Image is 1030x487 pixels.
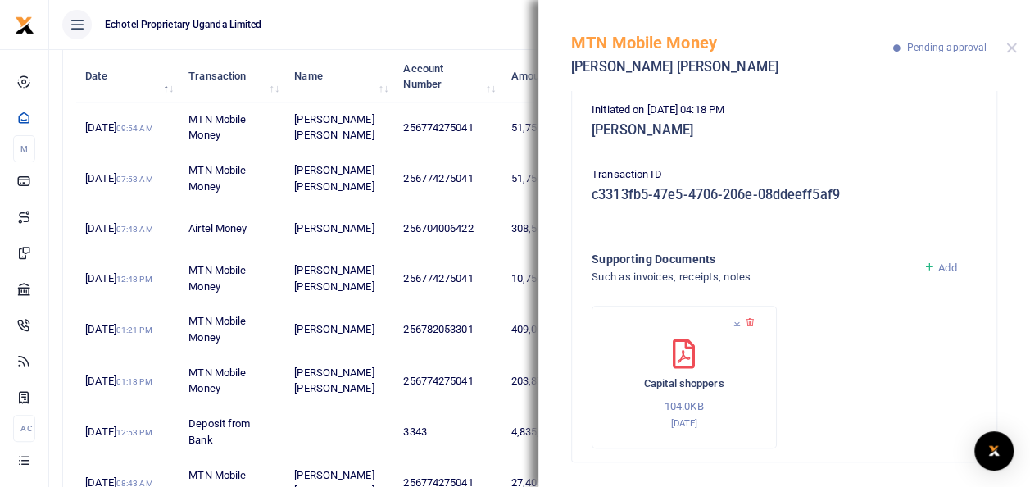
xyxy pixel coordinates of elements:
[501,51,583,102] th: Amount: activate to sort column ascending
[592,268,910,286] h4: Such as invoices, receipts, notes
[501,253,583,304] td: 10,750
[13,135,35,162] li: M
[98,17,268,32] span: Echotel Proprietary Uganda Limited
[285,304,394,355] td: [PERSON_NAME]
[571,59,893,75] h5: [PERSON_NAME] [PERSON_NAME]
[501,304,583,355] td: 409,000
[76,253,179,304] td: [DATE]
[285,356,394,407] td: [PERSON_NAME] [PERSON_NAME]
[592,166,977,184] p: Transaction ID
[76,204,179,253] td: [DATE]
[592,306,777,448] div: Capital shoppers
[501,153,583,204] td: 51,750
[394,304,501,355] td: 256782053301
[394,356,501,407] td: 256774275041
[179,304,285,355] td: MTN Mobile Money
[116,124,153,133] small: 09:54 AM
[116,175,153,184] small: 07:53 AM
[394,204,501,253] td: 256704006422
[285,204,394,253] td: [PERSON_NAME]
[1006,43,1017,53] button: Close
[592,250,910,268] h4: Supporting Documents
[179,102,285,153] td: MTN Mobile Money
[179,253,285,304] td: MTN Mobile Money
[285,102,394,153] td: [PERSON_NAME] [PERSON_NAME]
[76,51,179,102] th: Date: activate to sort column descending
[394,102,501,153] td: 256774275041
[592,102,977,119] p: Initiated on [DATE] 04:18 PM
[501,102,583,153] td: 51,750
[179,356,285,407] td: MTN Mobile Money
[76,102,179,153] td: [DATE]
[906,42,987,53] span: Pending approval
[76,153,179,204] td: [DATE]
[116,275,152,284] small: 12:48 PM
[76,304,179,355] td: [DATE]
[609,377,760,390] h6: Capital shoppers
[76,356,179,407] td: [DATE]
[15,16,34,35] img: logo-small
[179,51,285,102] th: Transaction: activate to sort column ascending
[285,51,394,102] th: Name: activate to sort column ascending
[285,253,394,304] td: [PERSON_NAME] [PERSON_NAME]
[592,187,977,203] h5: c3313fb5-47e5-4706-206e-08ddeeff5af9
[116,225,153,234] small: 07:48 AM
[609,398,760,416] p: 104.0KB
[670,417,697,429] small: [DATE]
[179,153,285,204] td: MTN Mobile Money
[179,407,285,457] td: Deposit from Bank
[592,122,977,139] h5: [PERSON_NAME]
[285,153,394,204] td: [PERSON_NAME] [PERSON_NAME]
[938,262,956,274] span: Add
[571,33,893,52] h5: MTN Mobile Money
[501,356,583,407] td: 203,872
[394,253,501,304] td: 256774275041
[394,153,501,204] td: 256774275041
[116,428,152,437] small: 12:53 PM
[974,431,1014,471] div: Open Intercom Messenger
[13,415,35,442] li: Ac
[179,204,285,253] td: Airtel Money
[394,407,501,457] td: 3343
[501,407,583,457] td: 4,835,075
[394,51,501,102] th: Account Number: activate to sort column ascending
[923,262,957,274] a: Add
[116,377,152,386] small: 01:18 PM
[15,18,34,30] a: logo-small logo-large logo-large
[116,325,152,335] small: 01:21 PM
[501,204,583,253] td: 308,500
[76,407,179,457] td: [DATE]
